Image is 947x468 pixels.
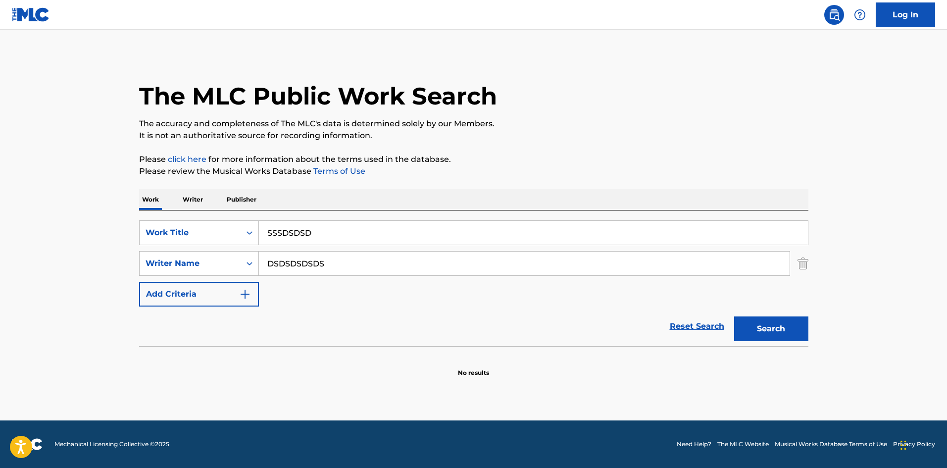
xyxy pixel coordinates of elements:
div: Work Title [146,227,235,239]
a: The MLC Website [717,440,769,449]
div: Writer Name [146,258,235,269]
form: Search Form [139,220,808,346]
p: Please review the Musical Works Database [139,165,808,177]
p: Work [139,189,162,210]
a: Privacy Policy [893,440,935,449]
img: logo [12,438,43,450]
a: Musical Works Database Terms of Use [775,440,887,449]
div: Help [850,5,870,25]
p: Publisher [224,189,259,210]
p: The accuracy and completeness of The MLC's data is determined solely by our Members. [139,118,808,130]
img: MLC Logo [12,7,50,22]
a: Reset Search [665,315,729,337]
h1: The MLC Public Work Search [139,81,497,111]
img: Delete Criterion [797,251,808,276]
a: click here [168,155,206,164]
iframe: Chat Widget [897,420,947,468]
img: help [854,9,866,21]
p: Please for more information about the terms used in the database. [139,154,808,165]
div: Drag [900,430,906,460]
button: Add Criteria [139,282,259,307]
p: Writer [180,189,206,210]
a: Public Search [824,5,844,25]
span: Mechanical Licensing Collective © 2025 [54,440,169,449]
button: Search [734,316,808,341]
a: Log In [876,2,935,27]
p: It is not an authoritative source for recording information. [139,130,808,142]
a: Need Help? [677,440,711,449]
p: No results [458,357,489,377]
img: 9d2ae6d4665cec9f34b9.svg [239,288,251,300]
img: search [828,9,840,21]
a: Terms of Use [311,166,365,176]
